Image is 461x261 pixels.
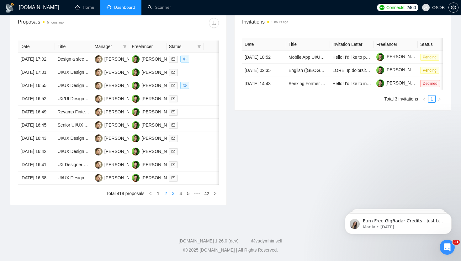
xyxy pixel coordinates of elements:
span: eye [183,57,187,61]
td: [DATE] 16:41 [18,158,55,171]
iframe: Intercom live chat [440,240,455,255]
img: upwork-logo.png [379,5,384,10]
a: Revamp Fintech Dashboard UI/UX (Modern & Professional Design) [57,109,188,114]
a: DA[PERSON_NAME] [95,175,140,180]
span: Connects: [386,4,405,11]
img: DA [95,148,103,155]
a: DA[PERSON_NAME] [95,122,140,127]
div: [PERSON_NAME] [104,69,140,76]
button: right [211,190,219,197]
div: [PERSON_NAME] [141,95,178,102]
img: DA [95,134,103,142]
a: DA[PERSON_NAME] [95,149,140,154]
td: [DATE] 16:42 [18,145,55,158]
div: [PERSON_NAME] [141,56,178,63]
li: 42 [202,190,211,197]
span: ••• [192,190,202,197]
img: BH [132,174,140,182]
th: Freelancer [129,41,166,53]
li: Next Page [211,190,219,197]
td: UI/UX Designer for AI-Powered Café Automation Project [55,145,92,158]
span: Invitations [242,18,443,26]
span: mail [172,176,175,180]
a: English ([GEOGRAPHIC_DATA]) Voice Actors Needed for Fictional Character Recording [289,68,460,73]
div: [PERSON_NAME] [141,82,178,89]
td: [DATE] 16:38 [18,171,55,185]
a: 5 [185,190,192,197]
td: UX Designer Needed for MVP Development [55,158,92,171]
li: 1 [428,95,436,103]
a: setting [448,5,458,10]
a: DA[PERSON_NAME] [95,69,140,74]
span: mail [172,97,175,101]
button: setting [448,3,458,13]
a: [PERSON_NAME] [376,54,421,59]
li: Next 5 Pages [192,190,202,197]
a: BH[PERSON_NAME] [132,96,178,101]
span: mail [172,123,175,127]
div: [PERSON_NAME] [141,174,178,181]
div: [PERSON_NAME] [104,108,140,115]
td: [DATE] 17:01 [18,66,55,79]
a: @vadymhimself [251,238,282,243]
a: BH[PERSON_NAME] [132,83,178,88]
span: Pending [420,67,439,74]
a: 1 [428,95,435,102]
a: Seeking Former Leaders from Tinder, Bumble, Hinge, etc. – Paid Survey [289,81,429,86]
td: [DATE] 17:02 [18,53,55,66]
span: mail [172,70,175,74]
td: [DATE] 16:43 [18,132,55,145]
img: c16pGwGrh3ocwXKs_QLemoNvxF5hxZwYyk4EQ7X_OQYVbd2jgSzNEOmhmNm2noYs8N [376,53,384,61]
th: Date [18,41,55,53]
span: Pending [420,54,439,61]
span: Manager [95,43,120,50]
th: Date [242,38,286,51]
a: 3 [170,190,177,197]
iframe: Intercom notifications message [336,200,461,244]
img: DA [95,161,103,169]
a: UI/UX Designer for AI-Powered Café Automation Project [57,149,167,154]
li: Previous Page [147,190,154,197]
div: 2025 [DOMAIN_NAME] | All Rights Reserved. [5,247,456,253]
span: mail [172,57,175,61]
li: Next Page [436,95,443,103]
li: 2 [162,190,169,197]
li: Previous Page [421,95,428,103]
span: mail [172,163,175,166]
div: Proposals [18,18,119,28]
td: [DATE] 18:52 [242,51,286,64]
td: UI/UX Designer Needed for App/Website Development Using Copart API [55,171,92,185]
a: UX/UI Design for Food Rescue Platform [57,96,135,101]
span: setting [449,5,458,10]
td: [DATE] 16:49 [18,106,55,119]
button: download [209,18,219,28]
a: Declined [420,81,442,86]
td: [DATE] 16:55 [18,79,55,92]
a: [PERSON_NAME] [376,67,421,72]
img: BH [132,82,140,90]
td: [DATE] 16:52 [18,92,55,106]
a: [PERSON_NAME] [376,80,421,85]
span: dashboard [107,5,111,9]
img: DA [95,121,103,129]
div: [PERSON_NAME] [141,161,178,168]
time: 5 hours ago [47,21,64,24]
img: DA [95,108,103,116]
div: [PERSON_NAME] [104,135,140,142]
div: [PERSON_NAME] [141,148,178,155]
li: Total 3 invitations [384,95,418,103]
img: DA [95,95,103,103]
td: Revamp Fintech Dashboard UI/UX (Modern & Professional Design) [55,106,92,119]
div: [PERSON_NAME] [141,122,178,128]
a: UI/UX Designer Needed to Revamp Healthcare Application [57,70,172,75]
time: 5 hours ago [272,20,288,24]
img: DA [95,82,103,90]
img: DA [95,55,103,63]
div: [PERSON_NAME] [104,82,140,89]
a: DA[PERSON_NAME] [95,135,140,140]
a: DA[PERSON_NAME] [95,109,140,114]
td: [DATE] 02:35 [242,64,286,77]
